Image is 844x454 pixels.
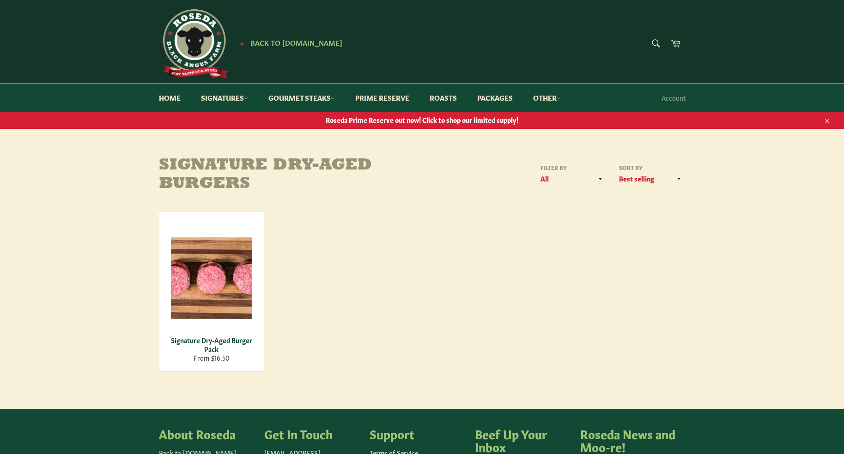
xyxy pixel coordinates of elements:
span: Back to [DOMAIN_NAME] [250,37,342,47]
a: ★ Back to [DOMAIN_NAME] [235,39,342,47]
h4: About Roseda [159,427,255,440]
a: Home [150,84,190,112]
a: Prime Reserve [346,84,419,112]
h1: Signature Dry-Aged Burgers [159,157,422,193]
h4: Get In Touch [264,427,360,440]
h4: Beef Up Your Inbox [475,427,571,453]
label: Sort by [616,163,686,171]
a: Roasts [420,84,466,112]
img: Roseda Beef [159,9,228,79]
div: From $16.50 [165,353,258,362]
a: Packages [468,84,522,112]
span: ★ [239,39,244,47]
div: Signature Dry-Aged Burger Pack [165,336,258,354]
a: Account [657,84,690,111]
a: Other [524,84,570,112]
label: Filter by [538,163,607,171]
img: Signature Dry-Aged Burger Pack [171,237,252,319]
a: Signatures [192,84,257,112]
a: Signature Dry-Aged Burger Pack Signature Dry-Aged Burger Pack From $16.50 [159,212,264,372]
h4: Support [370,427,466,440]
a: Gourmet Steaks [259,84,344,112]
h4: Roseda News and Moo-re! [580,427,676,453]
